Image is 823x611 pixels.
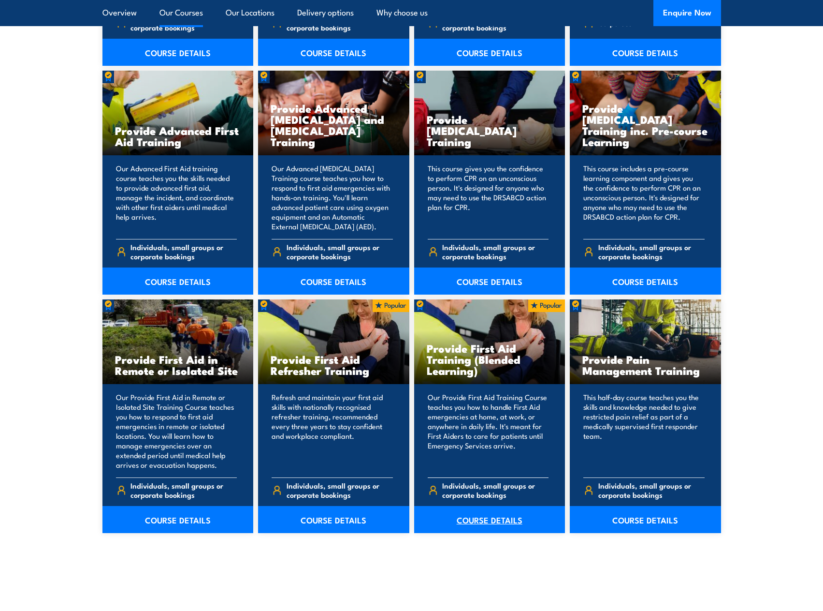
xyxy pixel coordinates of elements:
a: COURSE DETAILS [258,39,409,66]
h3: Provide Pain Management Training [582,354,708,376]
a: COURSE DETAILS [102,268,254,295]
a: COURSE DETAILS [102,506,254,533]
span: Individuals, small groups or corporate bookings [598,481,705,499]
p: Our Provide First Aid in Remote or Isolated Site Training Course teaches you how to respond to fi... [116,392,237,470]
span: Individuals, small groups or corporate bookings [287,14,393,32]
a: COURSE DETAILS [414,268,565,295]
a: COURSE DETAILS [414,39,565,66]
span: Individuals, small groups or corporate bookings [442,242,549,261]
span: Individuals, small groups or corporate bookings [130,14,237,32]
p: Our Provide First Aid Training Course teaches you how to handle First Aid emergencies at home, at... [428,392,549,470]
h3: Provide First Aid Training (Blended Learning) [427,343,553,376]
span: Individuals, small groups or corporate bookings [598,242,705,261]
span: Individuals, small groups or corporate bookings [442,481,549,499]
a: COURSE DETAILS [258,506,409,533]
a: COURSE DETAILS [570,268,721,295]
p: Refresh and maintain your first aid skills with nationally recognised refresher training, recomme... [272,392,393,470]
a: COURSE DETAILS [414,506,565,533]
a: COURSE DETAILS [570,39,721,66]
p: This half-day course teaches you the skills and knowledge needed to give restricted pain relief a... [583,392,705,470]
a: COURSE DETAILS [102,39,254,66]
p: This course includes a pre-course learning component and gives you the confidence to perform CPR ... [583,164,705,231]
h3: Provide First Aid Refresher Training [271,354,397,376]
span: Individuals, small groups or corporate bookings [287,481,393,499]
p: Our Advanced [MEDICAL_DATA] Training course teaches you how to respond to first aid emergencies w... [272,164,393,231]
h3: Provide First Aid in Remote or Isolated Site [115,354,241,376]
a: COURSE DETAILS [258,268,409,295]
p: Our Advanced First Aid training course teaches you the skills needed to provide advanced first ai... [116,164,237,231]
h3: Provide Advanced [MEDICAL_DATA] and [MEDICAL_DATA] Training [271,103,397,147]
a: COURSE DETAILS [570,506,721,533]
span: Individuals, small groups or corporate bookings [287,242,393,261]
span: Individuals, small groups or corporate bookings [130,481,237,499]
h3: Provide [MEDICAL_DATA] Training [427,114,553,147]
h3: Provide Advanced First Aid Training [115,125,241,147]
span: Individuals, small groups or corporate bookings [130,242,237,261]
span: Individuals, small groups or corporate bookings [442,14,549,32]
h3: Provide [MEDICAL_DATA] Training inc. Pre-course Learning [582,103,708,147]
p: This course gives you the confidence to perform CPR on an unconscious person. It's designed for a... [428,164,549,231]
